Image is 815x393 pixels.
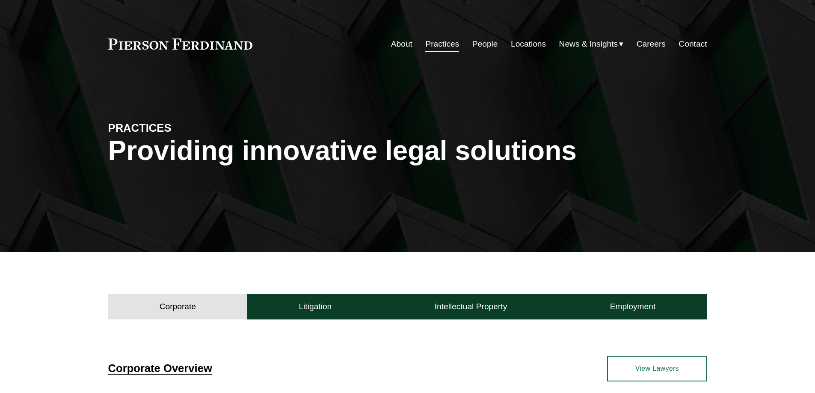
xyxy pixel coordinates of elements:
h4: Employment [610,301,656,312]
a: Locations [511,36,546,52]
a: Practices [425,36,459,52]
h4: PRACTICES [108,121,258,135]
a: People [472,36,498,52]
span: News & Insights [559,37,618,52]
a: View Lawyers [607,356,707,381]
a: Careers [637,36,666,52]
h4: Corporate [160,301,196,312]
a: About [391,36,412,52]
a: folder dropdown [559,36,624,52]
h4: Intellectual Property [435,301,507,312]
h1: Providing innovative legal solutions [108,135,707,166]
a: Corporate Overview [108,362,212,374]
h4: Litigation [299,301,332,312]
a: Contact [679,36,707,52]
